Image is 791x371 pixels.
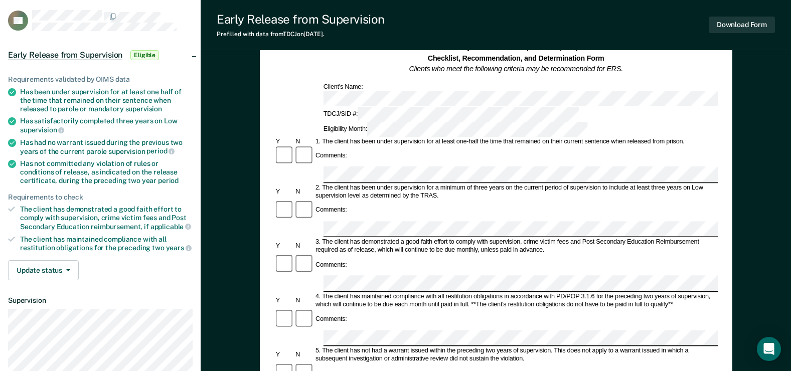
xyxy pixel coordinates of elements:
div: Comments: [314,152,349,160]
strong: Checklist, Recommendation, and Determination Form [428,54,604,62]
div: Open Intercom Messenger [757,337,781,361]
div: Y [274,351,294,359]
div: Y [274,297,294,305]
div: 1. The client has been under supervision for at least one-half the time that remained on their cu... [314,137,718,145]
div: N [294,351,314,359]
button: Update status [8,260,79,280]
div: N [294,297,314,305]
div: N [294,242,314,250]
div: The client has maintained compliance with all restitution obligations for the preceding two [20,235,193,252]
div: Has had no warrant issued during the previous two years of the current parole supervision [20,138,193,155]
span: applicable [150,223,191,231]
div: Comments: [314,315,349,323]
div: 5. The client has not had a warrant issued within the preceding two years of supervision. This do... [314,347,718,363]
span: years [166,244,192,252]
div: Has been under supervision for at least one half of the time that remained on their sentence when... [20,88,193,113]
div: Early Release from Supervision [217,12,385,27]
div: Requirements validated by OIMS data [8,75,193,84]
div: Y [274,188,294,196]
div: N [294,137,314,145]
div: Has satisfactorily completed three years on Low [20,117,193,134]
span: Eligible [130,50,159,60]
span: supervision [20,126,64,134]
span: supervision [125,105,162,113]
div: Has not committed any violation of rules or conditions of release, as indicated on the release ce... [20,159,193,184]
div: Comments: [314,207,349,215]
div: Prefilled with data from TDCJ on [DATE] . [217,31,385,38]
div: Requirements to check [8,193,193,202]
div: N [294,188,314,196]
span: period [158,176,179,184]
div: Comments: [314,261,349,269]
div: Eligibility Month: [322,122,589,137]
span: Early Release from Supervision [8,50,122,60]
button: Download Form [709,17,775,33]
div: Y [274,137,294,145]
div: 4. The client has maintained compliance with all restitution obligations in accordance with PD/PO... [314,293,718,309]
dt: Supervision [8,296,193,305]
div: TDCJ/SID #: [322,106,580,121]
div: 3. The client has demonstrated a good faith effort to comply with supervision, crime victim fees ... [314,238,718,254]
span: period [146,147,175,155]
div: The client has demonstrated a good faith effort to comply with supervision, crime victim fees and... [20,205,193,231]
div: 2. The client has been under supervision for a minimum of three years on the current period of su... [314,184,718,200]
div: Y [274,242,294,250]
em: Clients who meet the following criteria may be recommended for ERS. [409,65,622,73]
